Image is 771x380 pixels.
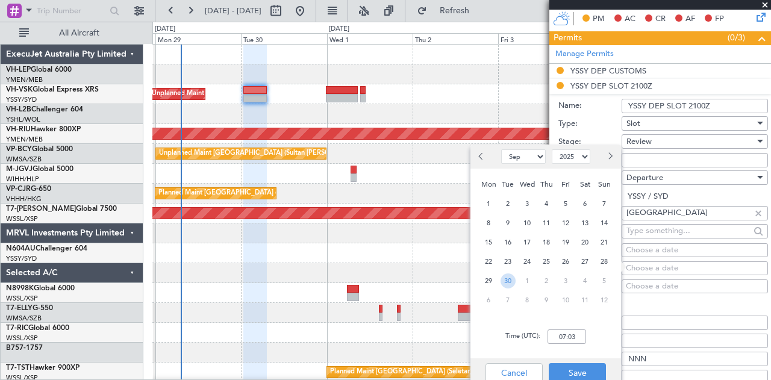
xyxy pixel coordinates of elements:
[498,213,517,232] div: 9-9-2025
[327,33,413,44] div: Wed 1
[655,13,666,25] span: CR
[6,344,30,352] span: B757-1
[6,106,31,113] span: VH-L2B
[158,184,360,202] div: Planned Maint [GEOGRAPHIC_DATA] ([GEOGRAPHIC_DATA] Intl)
[597,254,612,269] span: 28
[537,252,556,271] div: 25-9-2025
[481,254,496,269] span: 22
[575,252,595,271] div: 27-9-2025
[537,271,556,290] div: 2-10-2025
[6,364,30,372] span: T7-TST
[597,196,612,211] span: 7
[479,271,498,290] div: 29-9-2025
[517,194,537,213] div: 3-9-2025
[6,205,76,213] span: T7-[PERSON_NAME]
[6,175,39,184] a: WIHH/HLP
[558,235,573,250] span: 19
[155,24,175,34] div: [DATE]
[728,31,745,44] span: (0/3)
[6,115,40,124] a: YSHL/WOL
[241,33,326,44] div: Tue 30
[622,352,768,366] input: NNN
[6,305,53,312] a: T7-ELLYG-550
[498,252,517,271] div: 23-9-2025
[554,31,582,45] span: Permits
[498,175,517,194] div: Tue
[6,185,31,193] span: VP-CJR
[6,344,43,352] a: B757-1757
[556,290,575,310] div: 10-10-2025
[537,175,556,194] div: Thu
[517,290,537,310] div: 8-10-2025
[6,95,37,104] a: YSSY/SYD
[558,196,573,211] span: 5
[501,293,516,308] span: 7
[575,194,595,213] div: 6-9-2025
[578,216,593,231] span: 13
[498,194,517,213] div: 2-9-2025
[481,273,496,288] span: 29
[626,281,764,293] div: Choose a date
[539,235,554,250] span: 18
[501,254,516,269] span: 23
[552,149,590,164] select: Select year
[6,205,117,213] a: T7-[PERSON_NAME]Global 7500
[498,232,517,252] div: 16-9-2025
[595,213,614,232] div: 14-9-2025
[6,166,33,173] span: M-JGVJ
[6,245,36,252] span: N604AU
[595,175,614,194] div: Sun
[595,252,614,271] div: 28-9-2025
[558,136,622,148] label: Stage:
[595,290,614,310] div: 12-10-2025
[558,293,573,308] span: 10
[479,194,498,213] div: 1-9-2025
[481,235,496,250] span: 15
[595,194,614,213] div: 7-9-2025
[6,66,72,73] a: VH-LEPGlobal 6000
[498,290,517,310] div: 7-10-2025
[575,232,595,252] div: 20-9-2025
[685,13,695,25] span: AF
[6,285,34,292] span: N8998K
[595,271,614,290] div: 5-10-2025
[625,13,635,25] span: AC
[555,48,614,60] a: Manage Permits
[539,273,554,288] span: 2
[501,216,516,231] span: 9
[539,196,554,211] span: 4
[626,172,663,183] span: Departure
[626,245,764,257] div: Choose a date
[537,213,556,232] div: 11-9-2025
[6,364,80,372] a: T7-TSTHawker 900XP
[578,254,593,269] span: 27
[517,213,537,232] div: 10-9-2025
[6,294,38,303] a: WSSL/XSP
[501,273,516,288] span: 30
[575,290,595,310] div: 11-10-2025
[539,216,554,231] span: 11
[501,196,516,211] span: 2
[575,213,595,232] div: 13-9-2025
[6,185,51,193] a: VP-CJRG-650
[597,216,612,231] span: 14
[520,216,535,231] span: 10
[539,293,554,308] span: 9
[597,273,612,288] span: 5
[13,23,131,43] button: All Aircraft
[501,235,516,250] span: 16
[479,175,498,194] div: Mon
[517,252,537,271] div: 24-9-2025
[558,118,622,130] label: Type:
[537,194,556,213] div: 4-9-2025
[556,252,575,271] div: 26-9-2025
[6,254,37,263] a: YSSY/SYD
[578,196,593,211] span: 6
[6,66,31,73] span: VH-LEP
[520,196,535,211] span: 3
[520,254,535,269] span: 24
[505,331,540,344] span: Time (UTC):
[517,271,537,290] div: 1-10-2025
[479,252,498,271] div: 22-9-2025
[556,232,575,252] div: 19-9-2025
